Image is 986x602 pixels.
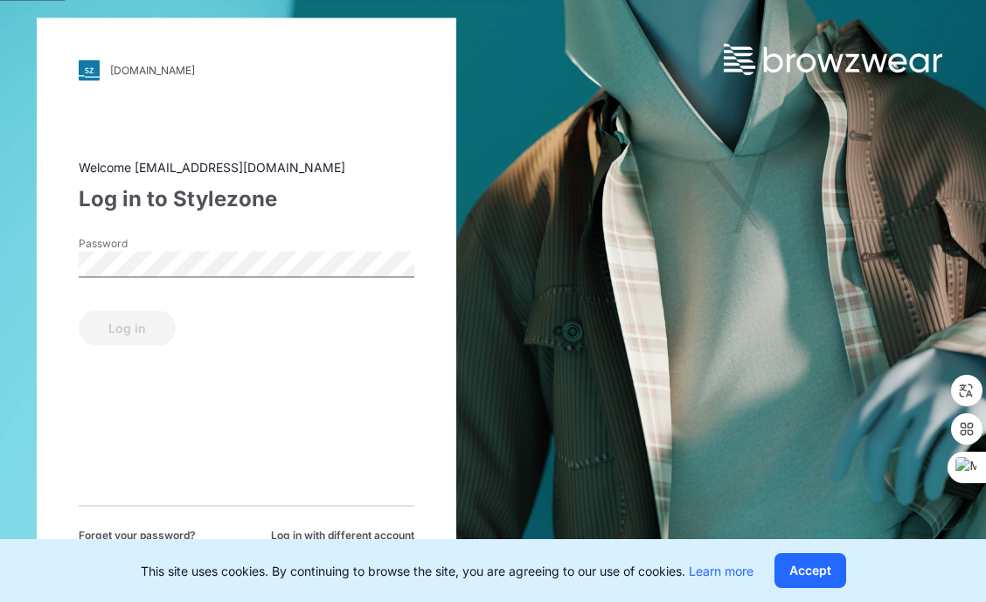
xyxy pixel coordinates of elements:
button: Accept [774,553,846,588]
span: Forget your password? [79,527,196,543]
p: This site uses cookies. By continuing to browse the site, you are agreeing to our use of cookies. [141,562,753,580]
a: [DOMAIN_NAME] [79,59,414,80]
span: Log in with different account [271,527,414,543]
div: Log in to Stylezone [79,183,414,214]
div: [DOMAIN_NAME] [110,64,195,77]
a: Learn more [689,564,753,578]
img: svg+xml;base64,PHN2ZyB3aWR0aD0iMjgiIGhlaWdodD0iMjgiIHZpZXdCb3g9IjAgMCAyOCAyOCIgZmlsbD0ibm9uZSIgeG... [79,59,100,80]
img: browzwear-logo.73288ffb.svg [724,44,942,75]
label: Password [79,235,201,251]
div: Welcome [EMAIL_ADDRESS][DOMAIN_NAME] [79,157,414,176]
